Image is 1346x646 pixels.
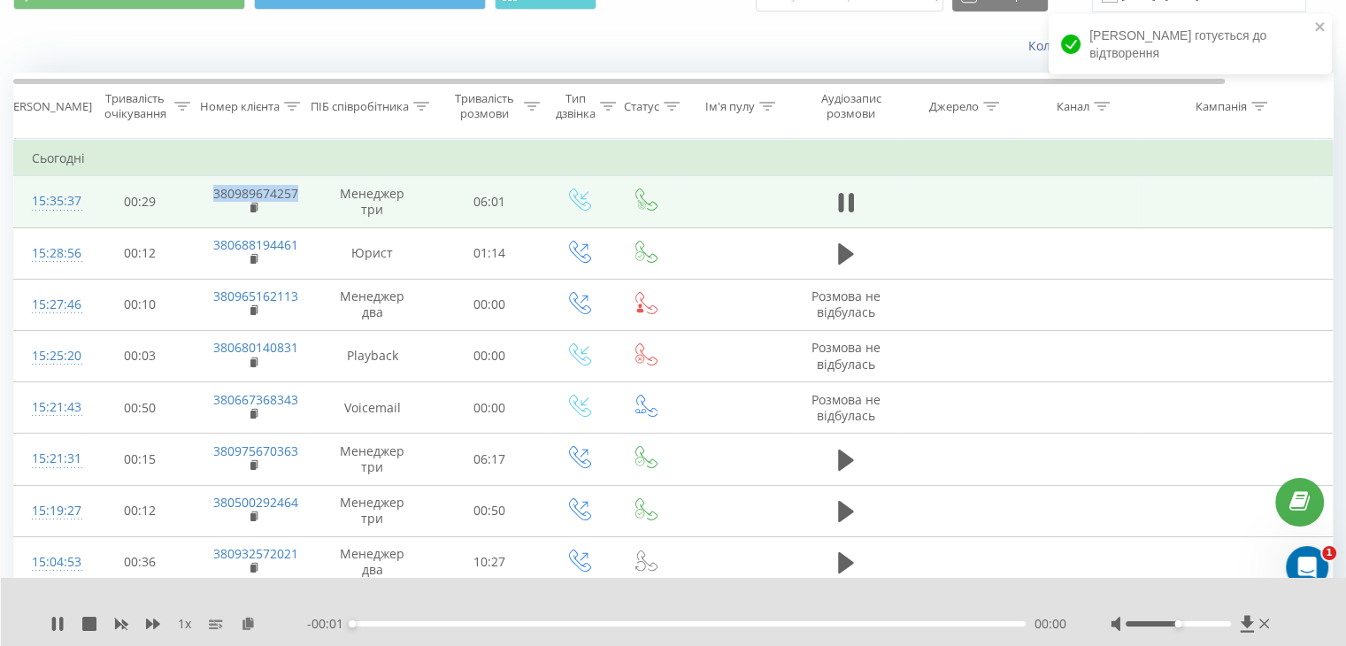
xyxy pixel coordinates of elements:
[435,330,545,381] td: 00:00
[1049,14,1332,74] div: [PERSON_NAME] готується до відтворення
[1322,546,1336,560] span: 1
[85,485,196,536] td: 00:12
[811,288,881,320] span: Розмова не відбулась
[811,339,881,372] span: Розмова не відбулась
[178,615,191,633] span: 1 x
[32,339,67,373] div: 15:25:20
[85,536,196,588] td: 00:36
[311,536,435,588] td: Менеджер два
[213,339,298,356] a: 380680140831
[808,91,894,121] div: Аудіозапис розмови
[32,545,67,580] div: 15:04:53
[213,391,298,408] a: 380667368343
[311,485,435,536] td: Менеджер три
[100,91,170,121] div: Тривалість очікування
[32,288,67,322] div: 15:27:46
[85,330,196,381] td: 00:03
[929,99,979,114] div: Джерело
[1057,99,1089,114] div: Канал
[1034,615,1066,633] span: 00:00
[311,279,435,330] td: Менеджер два
[3,99,92,114] div: [PERSON_NAME]
[311,382,435,434] td: Voicemail
[1314,19,1327,36] button: close
[32,390,67,425] div: 15:21:43
[32,236,67,271] div: 15:28:56
[213,442,298,459] a: 380975670363
[1196,99,1247,114] div: Кампанія
[85,176,196,227] td: 00:29
[1174,620,1181,627] div: Accessibility label
[85,382,196,434] td: 00:50
[213,288,298,304] a: 380965162113
[311,227,435,279] td: Юрист
[311,99,409,114] div: ПІБ співробітника
[435,279,545,330] td: 00:00
[811,391,881,424] span: Розмова не відбулась
[213,494,298,511] a: 380500292464
[624,99,659,114] div: Статус
[307,615,352,633] span: - 00:01
[311,434,435,485] td: Менеджер три
[435,536,545,588] td: 10:27
[435,485,545,536] td: 00:50
[450,91,519,121] div: Тривалість розмови
[311,176,435,227] td: Менеджер три
[213,185,298,202] a: 380989674257
[1028,37,1333,54] a: Коли дані можуть відрізнятися вiд інших систем
[85,279,196,330] td: 00:10
[213,236,298,253] a: 380688194461
[85,227,196,279] td: 00:12
[705,99,755,114] div: Ім'я пулу
[349,620,356,627] div: Accessibility label
[435,434,545,485] td: 06:17
[435,176,545,227] td: 06:01
[311,330,435,381] td: Playback
[556,91,596,121] div: Тип дзвінка
[32,494,67,528] div: 15:19:27
[32,184,67,219] div: 15:35:37
[435,382,545,434] td: 00:00
[32,442,67,476] div: 15:21:31
[213,545,298,562] a: 380932572021
[435,227,545,279] td: 01:14
[1286,546,1328,588] iframe: Intercom live chat
[85,434,196,485] td: 00:15
[200,99,280,114] div: Номер клієнта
